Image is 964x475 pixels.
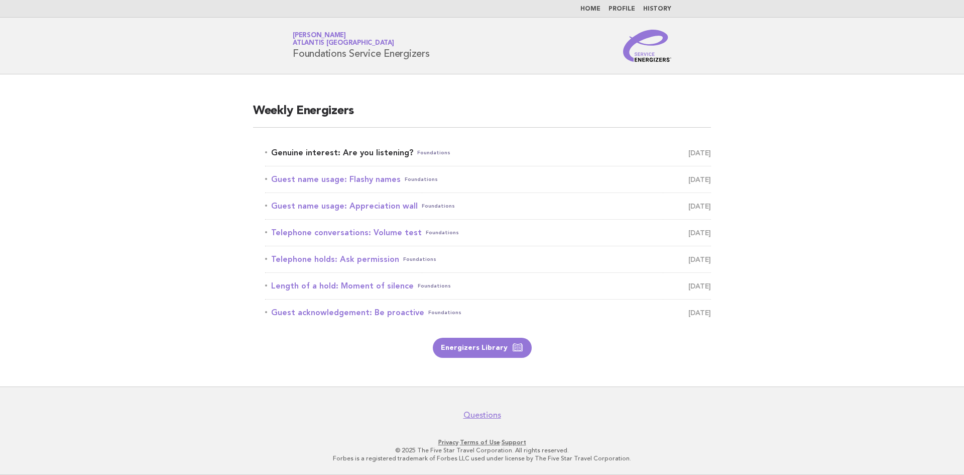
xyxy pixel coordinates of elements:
a: Home [580,6,600,12]
a: Length of a hold: Moment of silenceFoundations [DATE] [265,279,711,293]
span: Foundations [428,306,461,320]
a: Genuine interest: Are you listening?Foundations [DATE] [265,146,711,160]
a: Guest name usage: Appreciation wallFoundations [DATE] [265,199,711,213]
a: Profile [609,6,635,12]
span: [DATE] [688,172,711,186]
span: Foundations [417,146,450,160]
span: [DATE] [688,306,711,320]
h1: Foundations Service Energizers [293,33,430,59]
img: Service Energizers [623,30,671,62]
span: Foundations [418,279,451,293]
a: Energizers Library [433,338,532,358]
a: Telephone holds: Ask permissionFoundations [DATE] [265,252,711,266]
a: Terms of Use [460,439,500,446]
a: Telephone conversations: Volume testFoundations [DATE] [265,226,711,240]
span: [DATE] [688,146,711,160]
p: Forbes is a registered trademark of Forbes LLC used under license by The Five Star Travel Corpora... [175,454,789,462]
span: [DATE] [688,226,711,240]
span: Atlantis [GEOGRAPHIC_DATA] [293,40,394,47]
span: [DATE] [688,199,711,213]
p: © 2025 The Five Star Travel Corporation. All rights reserved. [175,446,789,454]
span: Foundations [426,226,459,240]
span: Foundations [422,199,455,213]
a: Guest name usage: Flashy namesFoundations [DATE] [265,172,711,186]
h2: Weekly Energizers [253,103,711,128]
p: · · [175,438,789,446]
a: Questions [463,410,501,420]
a: Support [502,439,526,446]
a: Guest acknowledgement: Be proactiveFoundations [DATE] [265,306,711,320]
span: [DATE] [688,279,711,293]
span: Foundations [405,172,438,186]
span: [DATE] [688,252,711,266]
span: Foundations [403,252,436,266]
a: History [643,6,671,12]
a: Privacy [438,439,458,446]
a: [PERSON_NAME]Atlantis [GEOGRAPHIC_DATA] [293,32,394,46]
